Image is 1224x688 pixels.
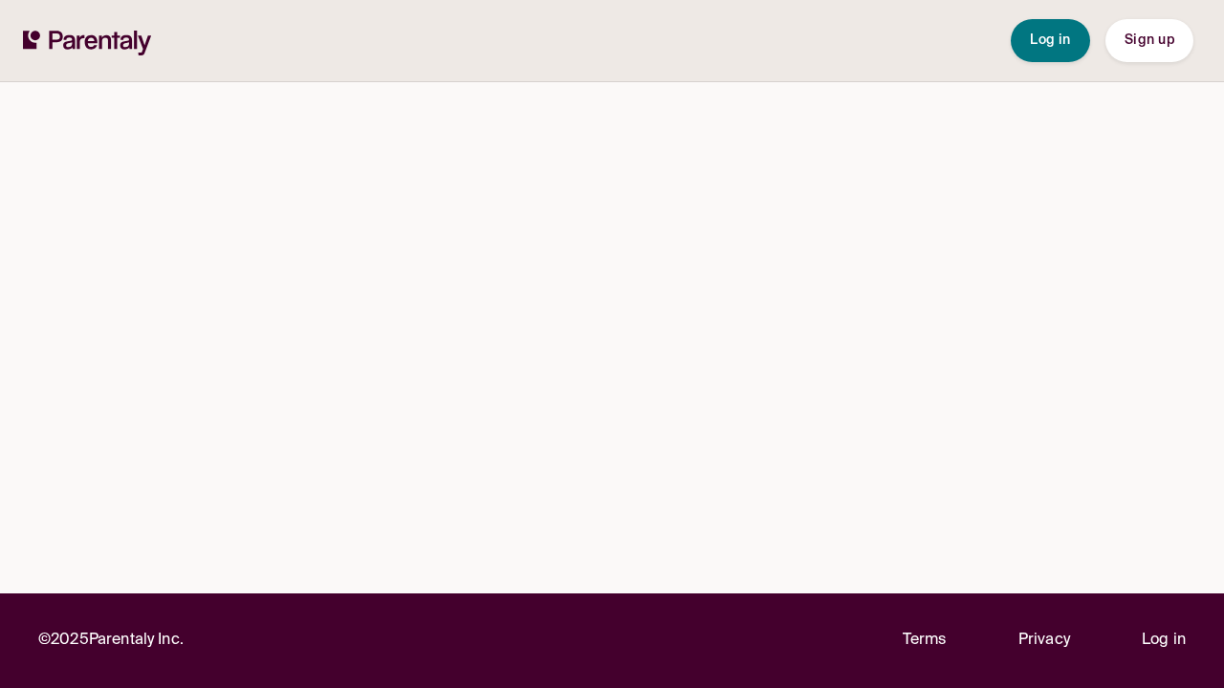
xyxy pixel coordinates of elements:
[1105,19,1193,62] button: Sign up
[1125,33,1174,47] span: Sign up
[903,628,947,654] a: Terms
[1011,19,1090,62] button: Log in
[1142,628,1186,654] a: Log in
[38,628,184,654] p: © 2025 Parentaly Inc.
[1018,628,1070,654] a: Privacy
[1030,33,1071,47] span: Log in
